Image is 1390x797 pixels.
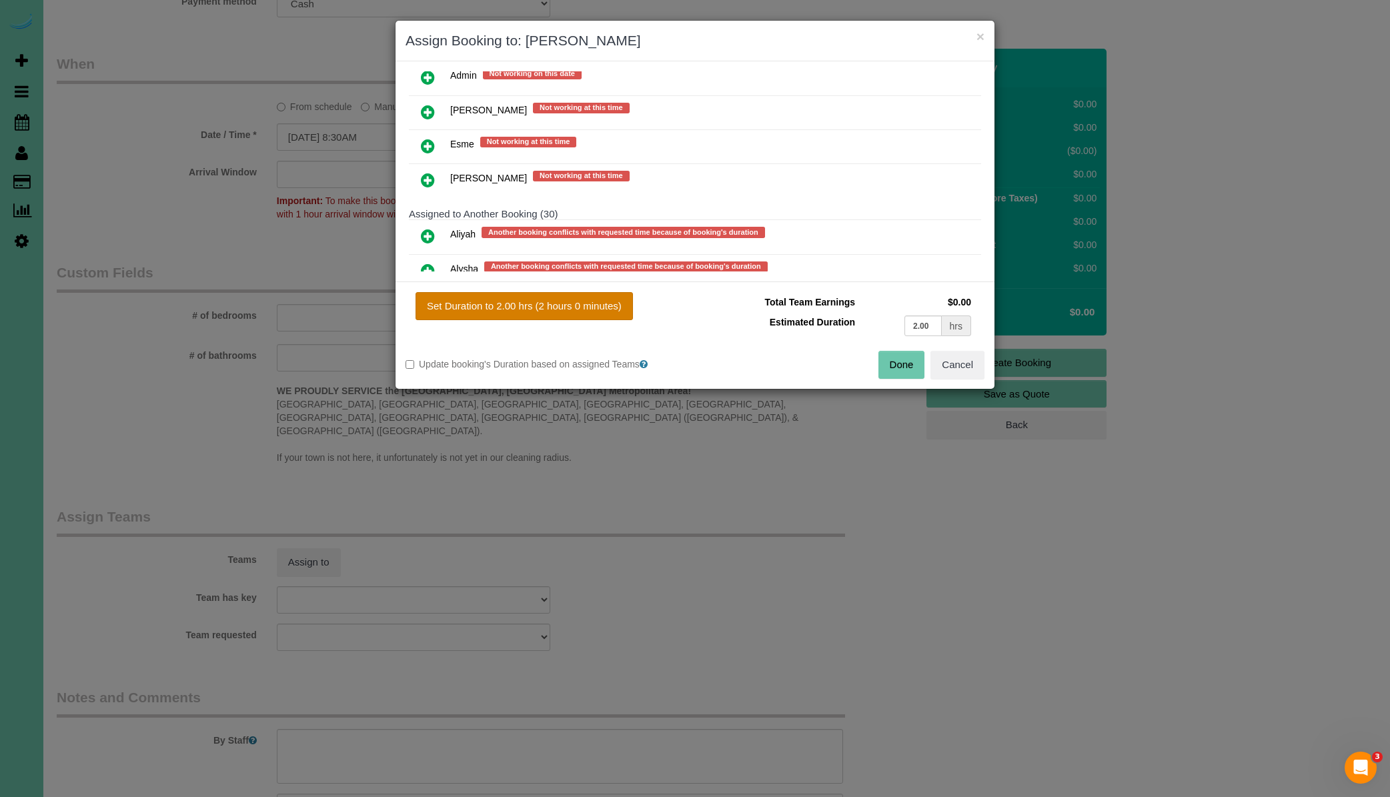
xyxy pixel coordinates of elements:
td: $0.00 [858,292,974,312]
span: Admin [450,71,477,81]
button: Set Duration to 2.00 hrs (2 hours 0 minutes) [416,292,633,320]
span: Not working on this date [483,68,582,79]
input: Update booking's Duration based on assigned Teams [406,360,414,369]
span: Esme [450,139,474,149]
td: Total Team Earnings [705,292,858,312]
iframe: Intercom live chat [1345,752,1377,784]
span: Not working at this time [533,103,630,113]
button: × [976,29,984,43]
button: Cancel [930,351,984,379]
span: [PERSON_NAME] [450,105,527,115]
span: Another booking conflicts with requested time because of booking's duration [484,261,768,272]
span: 3 [1372,752,1383,762]
h4: Assigned to Another Booking (30) [409,209,981,220]
span: Another booking conflicts with requested time because of booking's duration [482,227,765,237]
span: [PERSON_NAME] [450,173,527,183]
span: Alysha [450,263,478,274]
button: Done [878,351,925,379]
div: hrs [942,315,971,336]
span: Estimated Duration [770,317,855,327]
span: Aliyah [450,229,476,240]
span: Not working at this time [533,171,630,181]
span: Not working at this time [480,137,577,147]
label: Update booking's Duration based on assigned Teams [406,357,685,371]
h3: Assign Booking to: [PERSON_NAME] [406,31,984,51]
